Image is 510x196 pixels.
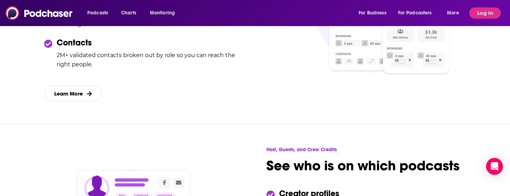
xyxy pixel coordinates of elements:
div: Open Intercom Messenger [486,158,503,175]
img: Podchaser - Follow, Share and Rate Podcasts [6,6,73,20]
button: open menu [145,7,184,19]
a: Learn More [44,86,102,101]
span: Podcasts [87,8,108,18]
span: For Business [359,8,386,18]
button: Log In [469,7,501,19]
p: Host, Guests, and Crew Credits [266,147,466,153]
p: Contacts [57,37,244,48]
h4: See who is on which podcasts [266,157,466,174]
button: open menu [82,7,117,19]
button: open menu [354,7,395,19]
a: Charts [117,7,140,19]
span: More [447,8,459,18]
span: Monitoring [150,8,175,18]
span: For Podcasters [398,8,432,18]
span: Charts [121,8,136,18]
button: open menu [442,7,468,19]
p: 2M+ validated contacts broken out by role so you can reach the right people. [57,51,244,69]
button: open menu [393,7,442,19]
